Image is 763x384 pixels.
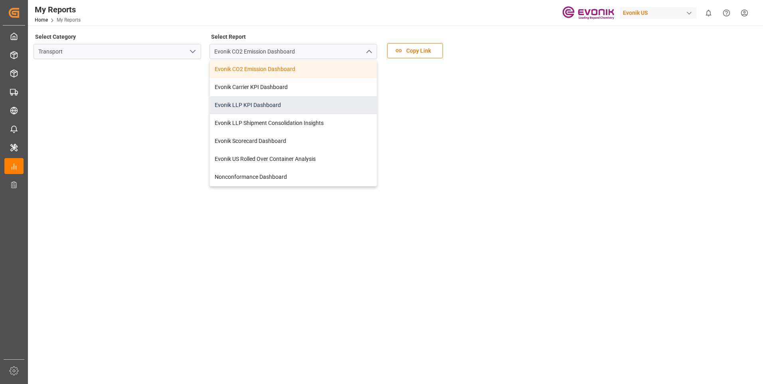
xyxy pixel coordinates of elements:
div: Evonik Carrier KPI Dashboard [210,78,377,96]
button: open menu [186,46,198,58]
label: Select Report [210,31,247,42]
div: Evonik LLP KPI Dashboard [210,96,377,114]
button: Copy Link [387,43,443,58]
div: Nonconformance Dashboard [210,168,377,186]
button: close menu [362,46,374,58]
div: Evonik Scorecard Dashboard [210,132,377,150]
div: My Reports [35,4,81,16]
input: Type to search/select [210,44,377,59]
button: Help Center [718,4,735,22]
div: Evonik CO2 Emission Dashboard [210,60,377,78]
a: Home [35,17,48,23]
input: Type to search/select [34,44,201,59]
div: Evonik LLP Shipment Consolidation Insights [210,114,377,132]
button: Evonik US [620,5,700,20]
button: show 0 new notifications [700,4,718,22]
div: Evonik US Rolled Over Container Analysis [210,150,377,168]
span: Copy Link [402,47,435,55]
img: Evonik-brand-mark-Deep-Purple-RGB.jpeg_1700498283.jpeg [562,6,614,20]
div: Evonik US [620,7,696,19]
label: Select Category [34,31,77,42]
